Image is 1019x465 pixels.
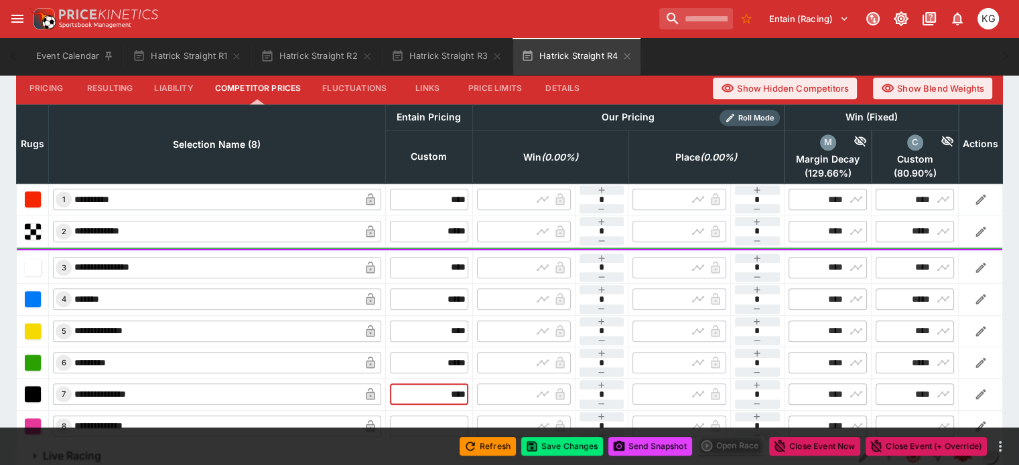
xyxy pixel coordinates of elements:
img: PriceKinetics Logo [29,5,56,32]
span: 6 [59,358,69,367]
button: Fluctuations [312,72,397,104]
div: margin_decay [820,134,836,151]
span: 8 [59,422,69,431]
span: ( 129.66 %) [789,167,867,179]
div: Hide Competitor [836,134,868,151]
div: Kevin Gutschlag [977,8,999,29]
img: PriceKinetics [59,9,158,19]
button: Event Calendar [28,37,122,75]
button: Competitor Prices [204,72,312,104]
span: 3 [59,263,69,272]
button: Hatrick Straight R4 [513,37,640,75]
div: Hide Competitor [923,134,955,151]
button: Show Blend Weights [873,78,992,99]
span: Win(0.00%) [508,149,593,165]
th: Win (Fixed) [785,104,959,130]
button: Hatrick Straight R1 [125,37,250,75]
button: Close Event (+ Override) [866,437,987,456]
button: Save Changes [521,437,603,456]
div: Our Pricing [596,109,660,126]
th: Entain Pricing [385,104,472,130]
div: custom [907,134,923,151]
span: 2 [59,227,69,236]
span: 5 [59,327,69,336]
span: Place(0.00%) [661,149,752,165]
button: Documentation [917,7,941,31]
button: Show Hidden Competitors [713,78,857,99]
button: Toggle light/dark mode [889,7,913,31]
th: Rugs [17,104,49,183]
th: Actions [959,104,1003,183]
button: Details [533,72,593,104]
button: Liability [143,72,204,104]
div: split button [697,436,764,455]
button: more [992,438,1008,454]
button: Hatrick Straight R2 [253,37,380,75]
span: ( 80.90 %) [876,167,954,179]
span: 4 [59,294,69,304]
button: Pricing [16,72,76,104]
button: No Bookmarks [736,8,757,29]
span: Custom [876,153,954,165]
button: Hatrick Straight R3 [383,37,511,75]
em: ( 0.00 %) [541,149,578,165]
span: Margin Decay [789,153,867,165]
span: Selection Name (8) [158,136,275,153]
button: Select Tenant [761,8,857,29]
button: Send Snapshot [608,437,692,456]
em: ( 0.00 %) [700,149,737,165]
button: Resulting [76,72,143,104]
button: Close Event Now [769,437,860,456]
input: search [659,8,733,29]
span: 7 [59,389,68,399]
button: open drawer [5,7,29,31]
button: Price Limits [458,72,533,104]
img: Sportsbook Management [59,22,131,28]
button: Kevin Gutschlag [973,4,1003,33]
button: Notifications [945,7,969,31]
button: Links [397,72,458,104]
span: Roll Mode [733,112,780,124]
th: Custom [385,130,472,183]
div: Show/hide Price Roll mode configuration. [720,110,780,126]
span: 1 [60,195,68,204]
button: Refresh [460,437,516,456]
button: Connected to PK [861,7,885,31]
